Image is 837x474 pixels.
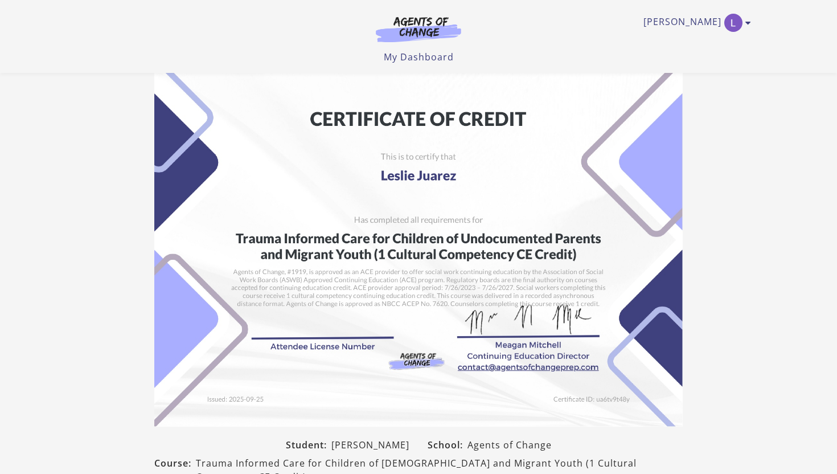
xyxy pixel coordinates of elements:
[643,14,745,32] a: Toggle menu
[467,438,552,452] span: Agents of Change
[331,438,409,452] span: [PERSON_NAME]
[154,54,683,427] img: Certificate
[384,51,454,63] a: My Dashboard
[428,438,467,452] span: School:
[286,438,331,452] span: Student:
[364,16,473,42] img: Agents of Change Logo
